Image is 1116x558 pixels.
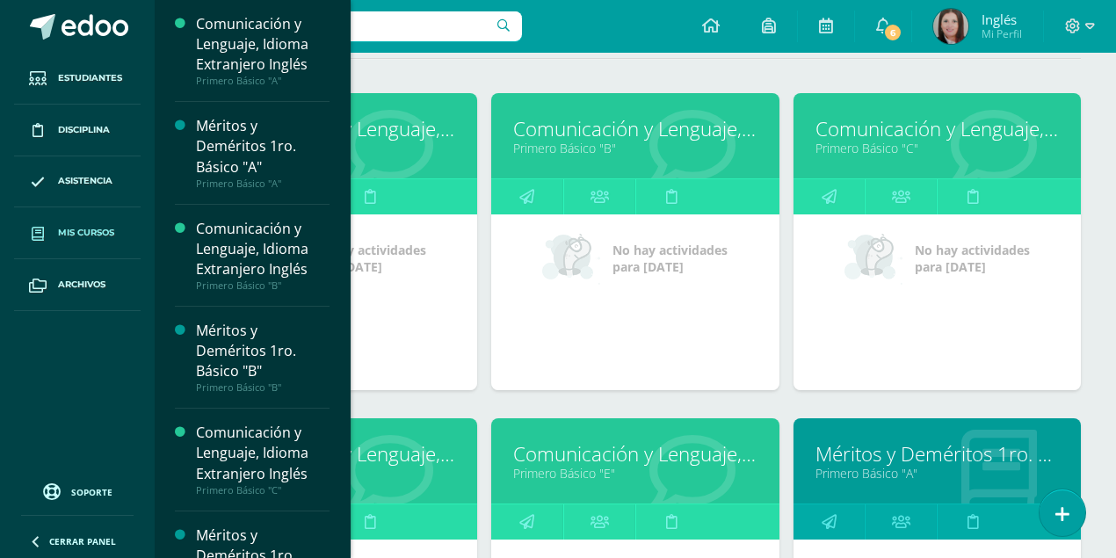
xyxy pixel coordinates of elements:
a: Méritos y Deméritos 1ro. Básico "A" [815,440,1059,467]
a: Primero Básico "A" [815,465,1059,482]
span: Mi Perfil [982,26,1022,41]
span: Disciplina [58,123,110,137]
span: Cerrar panel [49,535,116,547]
a: Primero Básico "B" [513,140,757,156]
span: Asistencia [58,174,112,188]
a: Primero Básico "E" [513,465,757,482]
div: Primero Básico "A" [196,178,330,190]
a: Comunicación y Lenguaje, Idioma Extranjero InglésPrimero Básico "B" [196,219,330,292]
img: no_activities_small.png [542,232,600,285]
a: Mis cursos [14,207,141,259]
div: Primero Básico "B" [196,279,330,292]
div: Primero Básico "A" [196,75,330,87]
a: Disciplina [14,105,141,156]
div: Méritos y Deméritos 1ro. Básico "A" [196,116,330,177]
span: No hay actividades para [DATE] [612,242,728,275]
a: Asistencia [14,156,141,208]
a: Méritos y Deméritos 1ro. Básico "B"Primero Básico "B" [196,321,330,394]
span: Estudiantes [58,71,122,85]
a: Méritos y Deméritos 1ro. Básico "A"Primero Básico "A" [196,116,330,189]
div: Méritos y Deméritos 1ro. Básico "B" [196,321,330,381]
span: No hay actividades para [DATE] [311,242,426,275]
a: Archivos [14,259,141,311]
span: 6 [883,23,902,42]
a: Comunicación y Lenguaje, Idioma Extranjero Inglés [513,115,757,142]
div: Primero Básico "B" [196,381,330,394]
span: Mis cursos [58,226,114,240]
span: Inglés [982,11,1022,28]
img: e03ec1ec303510e8e6f60bf4728ca3bf.png [933,9,968,44]
div: Comunicación y Lenguaje, Idioma Extranjero Inglés [196,219,330,279]
span: No hay actividades para [DATE] [915,242,1030,275]
a: Soporte [21,479,134,503]
a: Primero Básico "C" [815,140,1059,156]
a: Comunicación y Lenguaje, Idioma Extranjero Inglés [815,115,1059,142]
a: Comunicación y Lenguaje, Idioma Extranjero InglésPrimero Básico "A" [196,14,330,87]
div: Primero Básico "C" [196,484,330,496]
span: Soporte [71,486,112,498]
a: Comunicación y Lenguaje, Idioma Extranjero Inglés [513,440,757,467]
span: Archivos [58,278,105,292]
img: no_activities_small.png [844,232,902,285]
div: Comunicación y Lenguaje, Idioma Extranjero Inglés [196,14,330,75]
a: Comunicación y Lenguaje, Idioma Extranjero InglésPrimero Básico "C" [196,423,330,496]
div: Comunicación y Lenguaje, Idioma Extranjero Inglés [196,423,330,483]
a: Estudiantes [14,53,141,105]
